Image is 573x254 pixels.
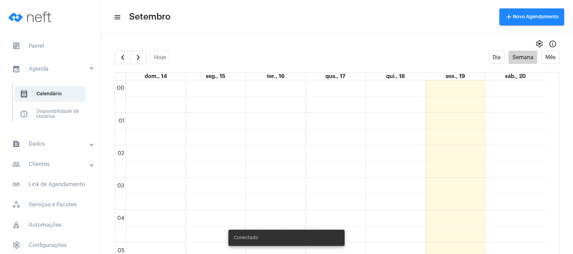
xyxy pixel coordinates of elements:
[12,180,20,188] mat-icon: sidenav icon
[505,15,559,19] span: Novo Agendamento
[12,65,90,73] mat-panel-title: Agenda
[508,51,537,64] button: Semana
[116,248,126,254] div: 05
[489,51,505,64] button: Dia
[4,80,101,132] div: sidenav iconAgenda
[204,73,227,80] a: 15 de setembro de 2025
[532,37,546,51] button: settings
[385,73,406,80] a: 18 de setembro de 2025
[12,65,20,73] mat-icon: sidenav icon
[504,73,527,80] a: 20 de setembro de 2025
[7,38,94,54] span: Painel
[20,90,28,98] span: sidenav icon
[12,140,20,148] mat-icon: sidenav icon
[324,73,347,80] a: 17 de setembro de 2025
[499,8,564,25] button: Novo Agendamento
[549,40,557,48] mat-icon: Info
[4,136,101,152] mat-expansion-panel-header: sidenav iconDados
[541,51,559,64] button: Mês
[116,183,126,189] div: 03
[116,215,126,221] div: 04
[4,58,101,80] mat-expansion-panel-header: sidenav iconAgenda
[130,51,146,64] button: Próximo Semana
[535,40,543,48] span: settings
[15,106,86,122] span: Disponibilidade de Horários
[20,110,28,118] span: sidenav icon
[7,237,94,253] span: Configurações
[12,241,20,249] span: sidenav icon
[444,73,466,80] a: 19 de setembro de 2025
[143,73,168,80] a: 14 de setembro de 2025
[129,11,171,22] span: Setembro
[234,234,258,241] span: Conectado
[12,201,20,209] span: sidenav icon
[7,217,94,233] span: Automações
[266,73,286,80] a: 16 de setembro de 2025
[114,13,120,21] mat-icon: sidenav icon
[116,85,126,91] div: 00
[150,51,170,64] button: Hoje
[546,37,559,51] button: Info
[4,156,101,172] mat-expansion-panel-header: sidenav iconClientes
[12,160,90,168] mat-panel-title: Clientes
[12,42,20,50] span: sidenav icon
[12,160,20,168] mat-icon: sidenav icon
[15,86,86,102] span: Calendário
[505,13,513,21] mat-icon: add
[117,118,126,124] div: 01
[115,51,131,64] button: Semana Anterior
[12,140,90,148] mat-panel-title: Dados
[7,176,94,193] span: Link de Agendamento
[12,221,20,229] span: sidenav icon
[116,150,126,156] div: 02
[5,3,56,30] img: logo-neft-novo-2.png
[7,197,94,213] span: Serviços e Pacotes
